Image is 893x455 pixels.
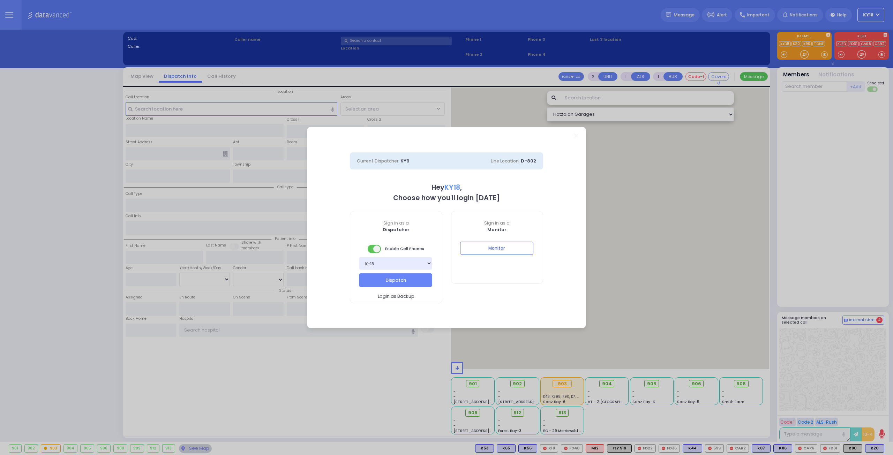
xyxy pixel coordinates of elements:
span: Sign in as a [350,220,442,226]
b: Dispatcher [383,226,410,233]
span: Login as Backup [378,293,414,300]
span: D-802 [521,158,536,164]
b: Hey , [432,183,462,192]
span: Line Location: [491,158,520,164]
span: KY9 [400,158,410,164]
b: Choose how you'll login [DATE] [393,193,500,203]
b: Monitor [487,226,506,233]
button: Monitor [460,242,533,255]
a: Close [574,134,578,137]
span: Sign in as a [451,220,543,226]
button: Dispatch [359,273,432,287]
span: KY18 [444,183,460,192]
span: Enable Cell Phones [368,244,424,254]
span: Current Dispatcher: [357,158,399,164]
